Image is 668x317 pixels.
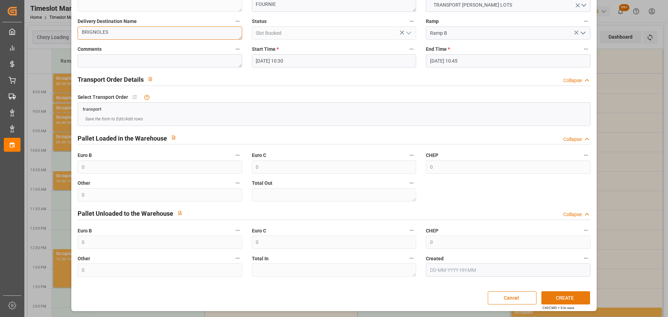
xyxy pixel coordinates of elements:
h2: Transport Order Details [78,75,144,84]
button: Cancel [488,291,536,304]
button: open menu [577,28,588,39]
span: Save the form to Edit/Add rows [85,116,143,122]
span: Euro B [78,152,92,159]
div: Collapse [563,136,582,143]
input: Type to search/select [252,26,416,40]
button: View description [167,131,180,144]
span: Other [78,255,90,262]
button: Euro C [407,151,416,160]
textarea: BRIGNOLES [78,26,242,40]
span: Ramp [426,18,439,25]
button: View description [144,72,157,86]
button: Status [407,17,416,26]
button: View description [173,206,186,220]
button: Delivery Destination Name [233,17,242,26]
span: Total In [252,255,269,262]
span: Other [78,180,90,187]
span: Euro B [78,227,92,235]
button: Ramp [581,17,590,26]
div: Ctrl/CMD + S to save [542,305,574,310]
button: Created [581,254,590,263]
div: Collapse [563,77,582,84]
input: DD-MM-YYYY HH:MM [252,54,416,68]
button: Total Out [407,179,416,188]
span: End Time [426,46,450,53]
span: Select Transport Order [78,94,128,101]
button: End Time * [581,45,590,54]
span: Comments [78,46,102,53]
span: CHEP [426,152,438,159]
span: Delivery Destination Name [78,18,137,25]
span: transport [83,106,101,112]
span: Status [252,18,267,25]
button: CREATE [541,291,590,304]
button: Euro B [233,226,242,235]
button: Start Time * [407,45,416,54]
h2: Pallet Loaded in the Warehouse [78,134,167,143]
button: Other [233,179,242,188]
button: Comments [233,45,242,54]
input: Type to search/select [426,26,590,40]
input: DD-MM-YYYY HH:MM [426,54,590,68]
div: Collapse [563,211,582,218]
span: Created [426,255,444,262]
button: Total In [407,254,416,263]
button: Euro B [233,151,242,160]
span: Start Time [252,46,279,53]
button: CHEP [581,151,590,160]
h2: Pallet Unloaded to the Warehouse [78,209,173,218]
span: CHEP [426,227,438,235]
span: Euro C [252,227,266,235]
a: transport [83,106,101,111]
button: open menu [403,28,414,39]
input: DD-MM-YYYY HH:MM [426,263,590,277]
button: Other [233,254,242,263]
span: TRANSPORT [PERSON_NAME] LOTS [430,1,516,9]
button: Euro C [407,226,416,235]
button: CHEP [581,226,590,235]
span: Total Out [252,180,272,187]
span: Euro C [252,152,266,159]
